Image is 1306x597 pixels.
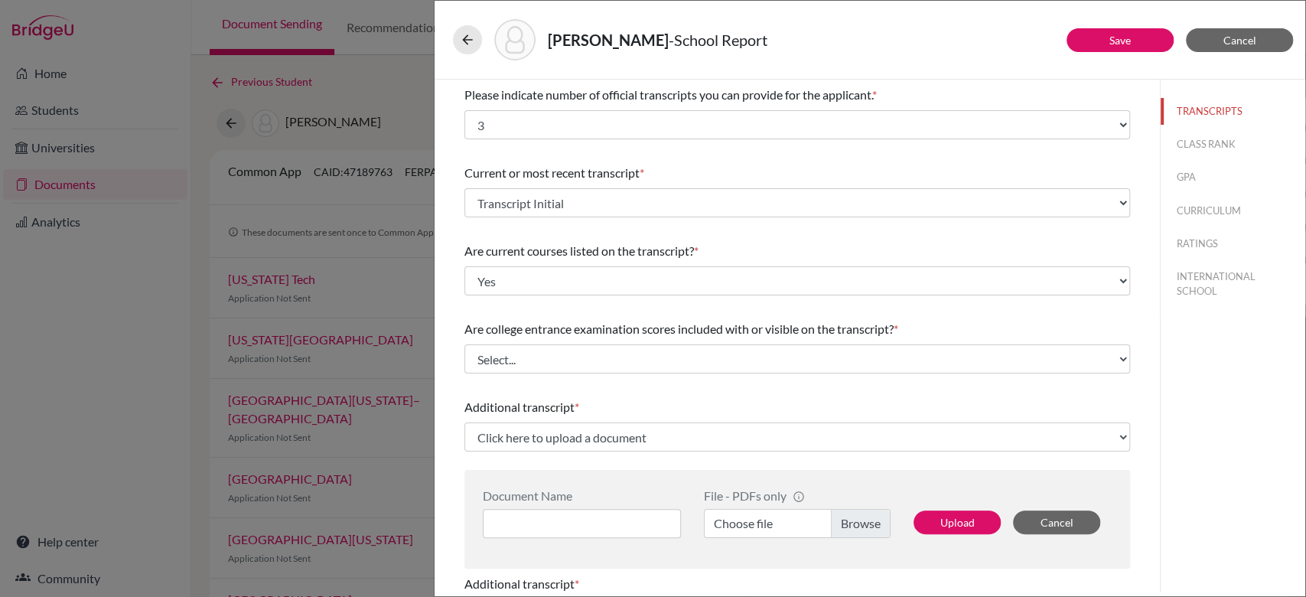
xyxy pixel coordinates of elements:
[464,87,872,102] span: Please indicate number of official transcripts you can provide for the applicant.
[1161,263,1305,305] button: INTERNATIONAL SCHOOL
[1161,197,1305,224] button: CURRICULUM
[464,321,894,336] span: Are college entrance examination scores included with or visible on the transcript?
[704,509,891,538] label: Choose file
[464,243,694,258] span: Are current courses listed on the transcript?
[464,576,575,591] span: Additional transcript
[548,31,669,49] strong: [PERSON_NAME]
[1161,230,1305,257] button: RATINGS
[1161,98,1305,125] button: TRANSCRIPTS
[483,488,681,503] div: Document Name
[914,511,1001,534] button: Upload
[793,491,805,503] span: info
[669,31,767,49] span: - School Report
[464,165,640,180] span: Current or most recent transcript
[1161,131,1305,158] button: CLASS RANK
[1161,164,1305,191] button: GPA
[1013,511,1100,534] button: Cancel
[464,400,575,414] span: Additional transcript
[704,488,891,503] div: File - PDFs only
